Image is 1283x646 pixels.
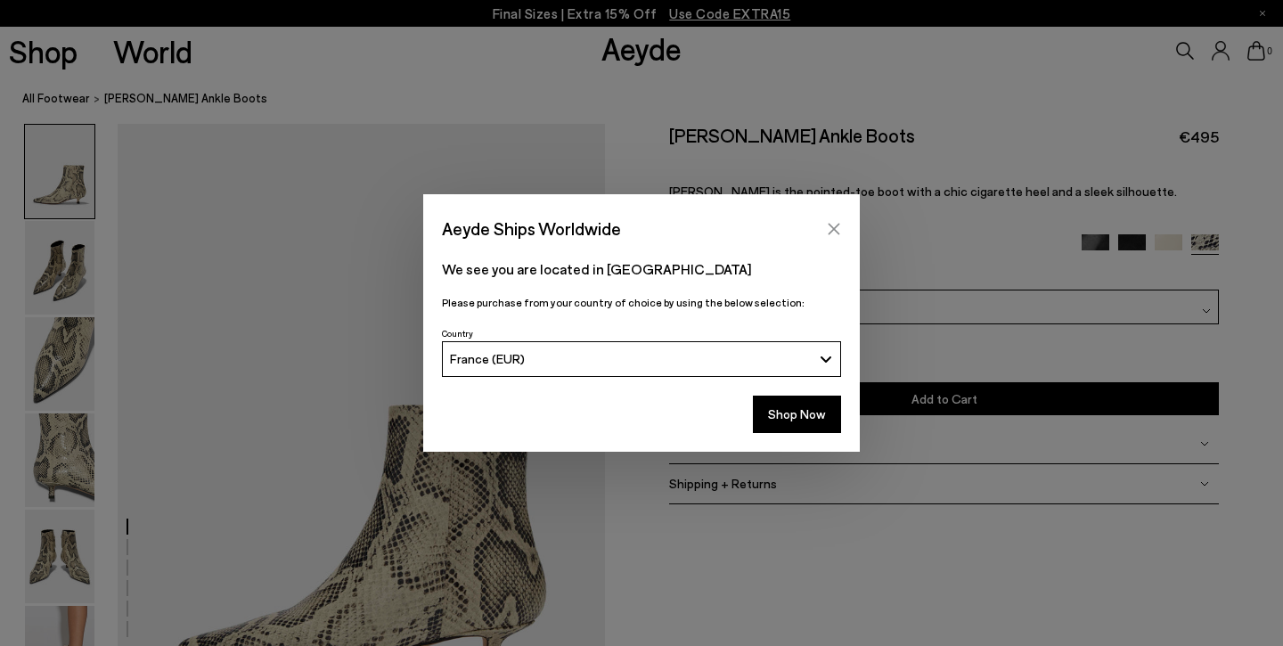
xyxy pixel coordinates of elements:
span: Aeyde Ships Worldwide [442,213,621,244]
span: France (EUR) [450,351,525,366]
p: Please purchase from your country of choice by using the below selection: [442,294,841,311]
span: Country [442,328,473,339]
p: We see you are located in [GEOGRAPHIC_DATA] [442,258,841,280]
button: Close [821,216,847,242]
button: Shop Now [753,396,841,433]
